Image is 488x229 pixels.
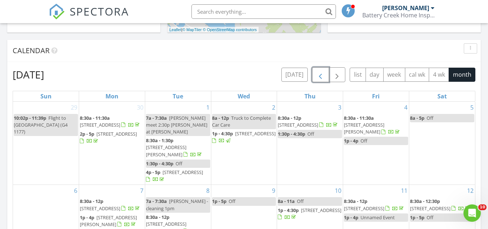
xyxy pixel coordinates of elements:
span: Unnamed Event [360,214,395,221]
a: 1p - 4:30p [STREET_ADDRESS] [212,130,276,144]
a: 2p - 5p [STREET_ADDRESS] [80,130,144,145]
span: [PERSON_NAME] - cleaning 1pm [146,198,208,211]
a: Friday [371,91,381,101]
a: Go to July 11, 2025 [400,185,409,196]
span: [STREET_ADDRESS] [344,205,384,212]
span: 7a - 7:30a [146,198,167,204]
span: 1p - 4:30p [212,130,233,137]
span: Calendar [13,46,49,55]
a: 8:30a - 11:30a [STREET_ADDRESS] [80,115,141,128]
a: Go to July 8, 2025 [205,185,211,196]
td: Go to July 3, 2025 [277,102,343,185]
a: Go to July 7, 2025 [139,185,145,196]
span: 1p - 5p [212,198,226,204]
span: [STREET_ADDRESS] [163,169,203,175]
td: Go to July 5, 2025 [409,102,475,185]
span: 8:30a - 12p [278,115,301,121]
span: 8a - 12p [212,115,229,121]
a: Monday [104,91,120,101]
span: 1p - 4p [80,214,94,221]
td: Go to July 4, 2025 [343,102,409,185]
a: Wednesday [236,91,251,101]
a: 1p - 4:30p [STREET_ADDRESS] [212,130,276,145]
button: [DATE] [281,68,308,82]
span: [STREET_ADDRESS] [80,122,120,128]
span: 8:30a - 12:30p [410,198,440,204]
span: 8:30a - 12p [146,214,169,220]
span: 8:30a - 11:30a [344,115,374,121]
span: 8:30a - 12p [80,198,103,204]
a: Go to July 4, 2025 [403,102,409,113]
a: 8:30a - 11:30a [STREET_ADDRESS][PERSON_NAME] [344,115,401,135]
span: Off [360,137,367,144]
a: Go to June 29, 2025 [69,102,79,113]
a: Go to July 9, 2025 [271,185,277,196]
a: SPECTORA [49,10,129,25]
a: Go to July 1, 2025 [205,102,211,113]
button: Next month [329,67,346,82]
span: [STREET_ADDRESS] [410,205,450,212]
a: Saturday [436,91,448,101]
span: 7a - 7:30a [146,115,167,121]
a: 8:30a - 12p [STREET_ADDRESS] [344,198,405,211]
h2: [DATE] [13,67,44,82]
span: [STREET_ADDRESS][PERSON_NAME] [80,214,137,228]
a: Tuesday [171,91,185,101]
a: Leaflet [169,27,181,32]
span: 8a - 5p [410,115,424,121]
td: Go to June 30, 2025 [79,102,145,185]
span: Off [176,160,182,167]
img: The Best Home Inspection Software - Spectora [49,4,65,20]
a: 4p - 5p [STREET_ADDRESS] [146,168,210,184]
button: 4 wk [429,68,449,82]
span: 1:30p - 4:30p [146,160,173,167]
span: [STREET_ADDRESS][PERSON_NAME] [146,144,186,157]
a: 8:30a - 12p [STREET_ADDRESS] [344,197,408,213]
a: Go to July 3, 2025 [337,102,343,113]
span: Truck to Complete Car Care [212,115,271,128]
span: 8a - 11a [278,198,295,204]
span: [STREET_ADDRESS] [80,205,120,212]
a: Go to July 10, 2025 [333,185,343,196]
a: Sunday [39,91,53,101]
a: 4p - 5p [STREET_ADDRESS] [146,169,203,182]
div: Battery Creek Home Inspections, LLC [362,12,435,19]
span: 1p - 4p [344,137,358,144]
a: 8:30a - 11:30a [STREET_ADDRESS] [80,114,144,130]
span: Off [297,198,304,204]
a: Go to July 2, 2025 [271,102,277,113]
span: [STREET_ADDRESS] [301,207,341,213]
span: 1p - 4:30p [278,207,299,213]
a: 1p - 4p [STREET_ADDRESS][PERSON_NAME] [80,213,144,229]
span: 1p - 5p [410,214,424,221]
span: [STREET_ADDRESS][PERSON_NAME] [344,122,384,135]
span: SPECTORA [70,4,129,19]
a: 8:30a - 12p [STREET_ADDRESS] [80,198,141,211]
button: list [350,68,366,82]
a: Go to July 6, 2025 [73,185,79,196]
td: Go to July 1, 2025 [145,102,211,185]
a: © OpenStreetMap contributors [203,27,257,32]
span: Off [229,198,236,204]
span: 1:30p - 4:30p [278,131,305,137]
span: 10:02p - 11:39p [14,115,46,121]
a: 1p - 4:30p [STREET_ADDRESS] [278,207,341,220]
a: Go to July 12, 2025 [466,185,475,196]
div: | [168,27,259,33]
span: 1p - 4p [344,214,358,221]
a: 8:30a - 12p [STREET_ADDRESS] [278,115,339,128]
td: Go to June 29, 2025 [13,102,79,185]
a: 8:30a - 1:30p [STREET_ADDRESS][PERSON_NAME] [146,136,210,159]
a: 8:30a - 11:30a [STREET_ADDRESS][PERSON_NAME] [344,114,408,137]
button: Previous month [312,67,329,82]
a: Thursday [303,91,317,101]
a: 8:30a - 1:30p [STREET_ADDRESS][PERSON_NAME] [146,137,203,157]
a: 8:30a - 12p [STREET_ADDRESS] [278,114,342,130]
span: 8:30a - 1:30p [146,137,173,144]
span: 8:30a - 11:30a [80,115,110,121]
a: 1p - 4p [STREET_ADDRESS][PERSON_NAME] [80,214,137,228]
a: 8:30a - 12:30p [STREET_ADDRESS] [410,198,471,211]
span: [STREET_ADDRESS] [235,130,276,137]
span: Off [427,115,433,121]
span: Flight to [GEOGRAPHIC_DATA] (G4 1177) [14,115,68,135]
